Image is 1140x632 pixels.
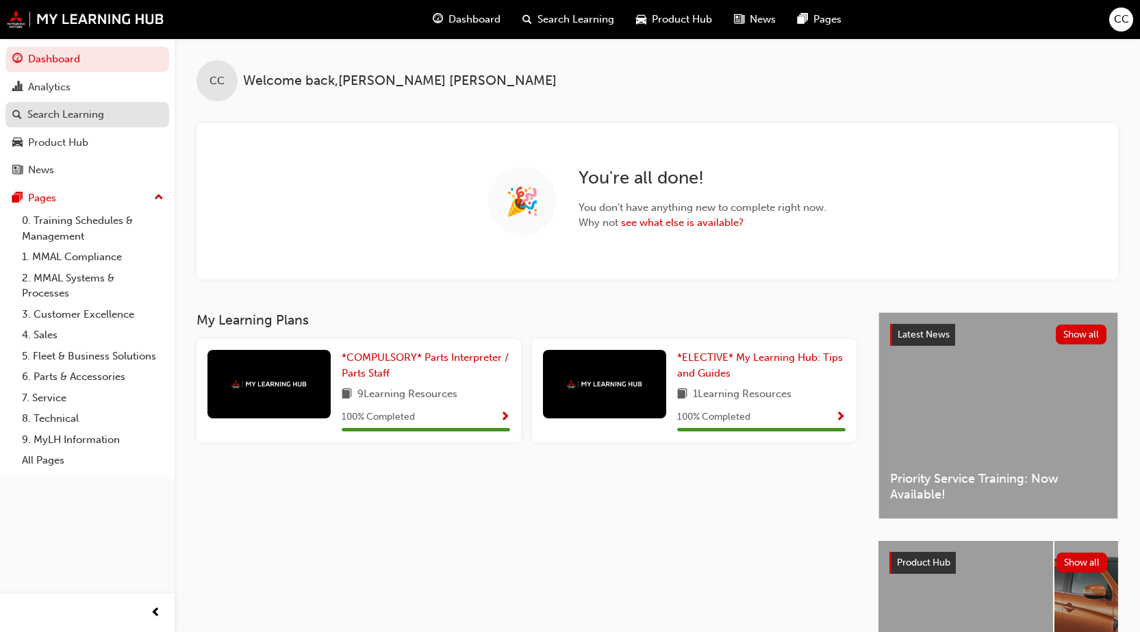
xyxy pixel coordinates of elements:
span: guage-icon [433,11,443,28]
a: Analytics [5,75,169,100]
a: News [5,157,169,183]
a: 3. Customer Excellence [16,304,169,325]
span: news-icon [734,11,744,28]
a: Product HubShow all [889,552,1107,574]
a: 4. Sales [16,325,169,346]
a: 1. MMAL Compliance [16,247,169,268]
span: guage-icon [12,53,23,66]
span: car-icon [12,137,23,149]
a: 0. Training Schedules & Management [16,210,169,247]
span: Welcome back , [PERSON_NAME] [PERSON_NAME] [243,73,557,89]
span: up-icon [154,189,164,207]
span: Search Learning [537,12,614,27]
a: 9. MyLH Information [16,429,169,451]
a: see what else is available? [621,216,744,229]
span: 100 % Completed [677,409,750,425]
a: Latest NewsShow all [890,324,1106,346]
button: CC [1109,8,1133,31]
a: Latest NewsShow allPriority Service Training: Now Available! [878,312,1118,519]
a: Dashboard [5,47,169,72]
span: News [750,12,776,27]
span: book-icon [342,386,352,403]
span: 1 Learning Resources [693,386,791,403]
span: 100 % Completed [342,409,415,425]
a: All Pages [16,450,169,471]
button: Show Progress [835,409,846,426]
div: Pages [28,190,56,206]
h2: You're all done! [579,167,826,189]
span: Show Progress [835,412,846,424]
a: 7. Service [16,388,169,409]
a: pages-iconPages [787,5,852,34]
a: car-iconProduct Hub [625,5,723,34]
div: Search Learning [27,107,104,123]
span: pages-icon [12,192,23,205]
div: Analytics [28,79,71,95]
span: Product Hub [652,12,712,27]
span: chart-icon [12,81,23,94]
span: *ELECTIVE* My Learning Hub: Tips and Guides [677,351,843,379]
span: search-icon [522,11,532,28]
span: news-icon [12,164,23,177]
span: Show Progress [500,412,510,424]
span: book-icon [677,386,687,403]
a: Product Hub [5,130,169,155]
button: Pages [5,186,169,211]
span: Latest News [898,329,950,340]
span: Dashboard [448,12,501,27]
button: Show all [1056,553,1108,572]
span: pages-icon [798,11,808,28]
span: *COMPULSORY* Parts Interpreter / Parts Staff [342,351,509,379]
span: 9 Learning Resources [357,386,457,403]
span: Product Hub [897,557,950,568]
a: news-iconNews [723,5,787,34]
span: 🎉 [505,194,540,210]
button: DashboardAnalyticsSearch LearningProduct HubNews [5,44,169,186]
div: News [28,162,54,178]
span: search-icon [12,109,22,121]
a: search-iconSearch Learning [511,5,625,34]
h3: My Learning Plans [197,312,857,328]
a: 8. Technical [16,408,169,429]
span: prev-icon [151,605,161,622]
span: Priority Service Training: Now Available! [890,471,1106,502]
a: *COMPULSORY* Parts Interpreter / Parts Staff [342,350,510,381]
button: Show all [1056,325,1107,344]
button: Show Progress [500,409,510,426]
a: 2. MMAL Systems & Processes [16,268,169,304]
a: *ELECTIVE* My Learning Hub: Tips and Guides [677,350,846,381]
span: Why not [579,215,826,231]
a: 6. Parts & Accessories [16,366,169,388]
a: guage-iconDashboard [422,5,511,34]
div: Product Hub [28,135,88,151]
span: car-icon [636,11,646,28]
span: You don't have anything new to complete right now. [579,200,826,216]
img: mmal [231,380,307,389]
a: 5. Fleet & Business Solutions [16,346,169,367]
img: mmal [7,10,164,28]
span: CC [1114,12,1129,27]
span: Pages [813,12,841,27]
a: Search Learning [5,102,169,127]
img: mmal [567,380,642,389]
span: CC [210,73,225,89]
